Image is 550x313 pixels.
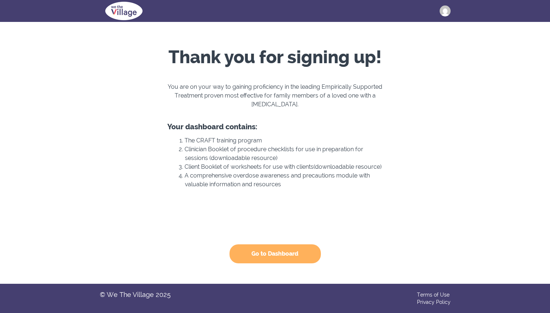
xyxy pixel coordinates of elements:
[176,136,383,145] li: The CRAFT training program
[417,299,451,305] a: Privacy Policy
[167,83,383,118] p: You are on your way to gaining proficiency in the leading Empirically Supported Treatment proven ...
[100,291,171,298] li: © We The Village 2025
[168,47,382,67] strong: Thank you for signing up!
[314,163,382,170] span: (downloadable resource)
[167,122,257,131] strong: Your dashboard contains:
[176,145,383,163] li: Clinician Booklet of procedure checklists for use in preparation for sessions (d
[176,171,383,189] li: A comprehensive overdose awareness and precautions module with valuable information and resources
[176,163,383,171] li: Client Booklet of worksheets for use with clients
[230,244,321,263] button: Go to Dashboard
[417,292,450,298] a: Terms of Use
[215,154,277,161] span: ownloadable resource)
[440,5,451,16] img: lesley.barreira@surreyplace.ca
[230,252,321,256] a: Go to Dashboard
